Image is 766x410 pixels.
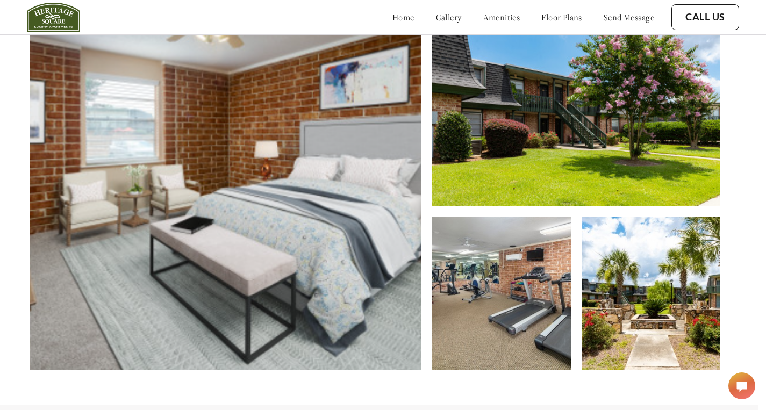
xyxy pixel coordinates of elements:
img: Alt text [30,2,421,370]
a: send message [604,12,654,23]
a: Call Us [685,11,725,23]
a: gallery [436,12,462,23]
a: amenities [483,12,520,23]
a: home [392,12,414,23]
img: heritage_square_logo.jpg [27,3,80,32]
button: Call Us [671,4,739,30]
img: Alt text [432,2,719,206]
img: Alt text [582,217,720,370]
img: Alt text [432,217,570,370]
a: floor plans [541,12,582,23]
